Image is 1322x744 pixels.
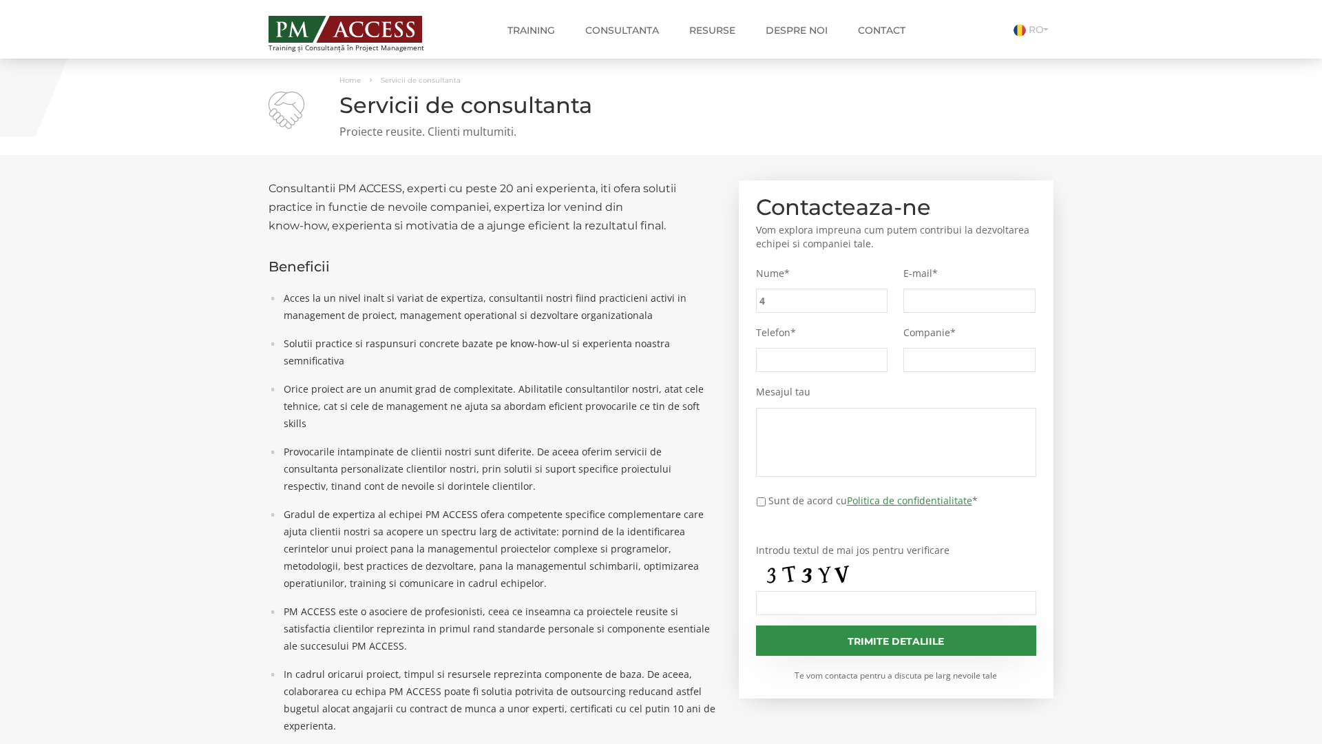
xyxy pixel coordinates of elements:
label: Mesajul tau [756,386,1037,398]
small: Te vom contacta pentru a discuta pe larg nevoile tale [756,670,1037,681]
h2: Contacteaza-ne [756,198,1037,216]
span: Servicii de consultanta [381,76,461,85]
li: Provocarile intampinate de clientii nostri sunt diferite. De aceea oferim servicii de consultanta... [277,443,718,495]
a: RO [1014,23,1053,36]
input: Trimite detaliile [756,626,1037,656]
label: E-mail [903,267,1036,280]
li: Gradul de expertiza al echipei PM ACCESS ofera competente specifice complementare care ajuta clie... [277,506,718,592]
li: Orice proiect are un anumit grad de complexitate. Abilitatile consultantilor nostri, atat cele te... [277,380,718,432]
a: Despre noi [755,17,838,44]
a: Consultanta [575,17,669,44]
span: Training și Consultanță în Project Management [269,44,450,52]
li: PM ACCESS este o asociere de profesionisti, ceea ce inseamna ca proiectele reusite si satisfactia... [277,603,718,654]
img: Romana [1014,24,1026,37]
h3: Beneficii [269,259,718,274]
img: PM ACCESS - Echipa traineri si consultanti certificati PMP: Narciss Popescu, Mihai Olaru, Monica ... [269,16,422,43]
h2: Consultantii PM ACCESS, experti cu peste 20 ani experienta, iti ofera solutii practice in functie... [269,179,718,235]
li: In cadrul oricarui proiect, timpul si resursele reprezinta componente de baza. De aceea, colabora... [277,665,718,734]
p: Vom explora impreuna cum putem contribui la dezvoltarea echipei si companiei tale. [756,223,1037,251]
a: Training [497,17,565,44]
img: Servicii de consultanta [269,92,304,129]
h1: Servicii de consultanta [269,93,1053,117]
p: Proiecte reusite. Clienti multumiti. [269,124,1053,140]
a: Home [339,76,361,85]
a: Training și Consultanță în Project Management [269,12,450,52]
label: Companie [903,327,1036,339]
label: Telefon [756,327,888,339]
li: Solutii practice si raspunsuri concrete bazate pe know-how-ul si experienta noastra semnificativa [277,335,718,369]
label: Sunt de acord cu * [768,493,978,508]
label: Nume [756,267,888,280]
a: Contact [848,17,916,44]
a: Politica de confidentialitate [847,494,972,507]
a: Resurse [679,17,746,44]
li: Acces la un nivel inalt si variat de expertiza, consultantii nostri fiind practicieni activi in m... [277,289,718,324]
label: Introdu textul de mai jos pentru verificare [756,544,1037,557]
